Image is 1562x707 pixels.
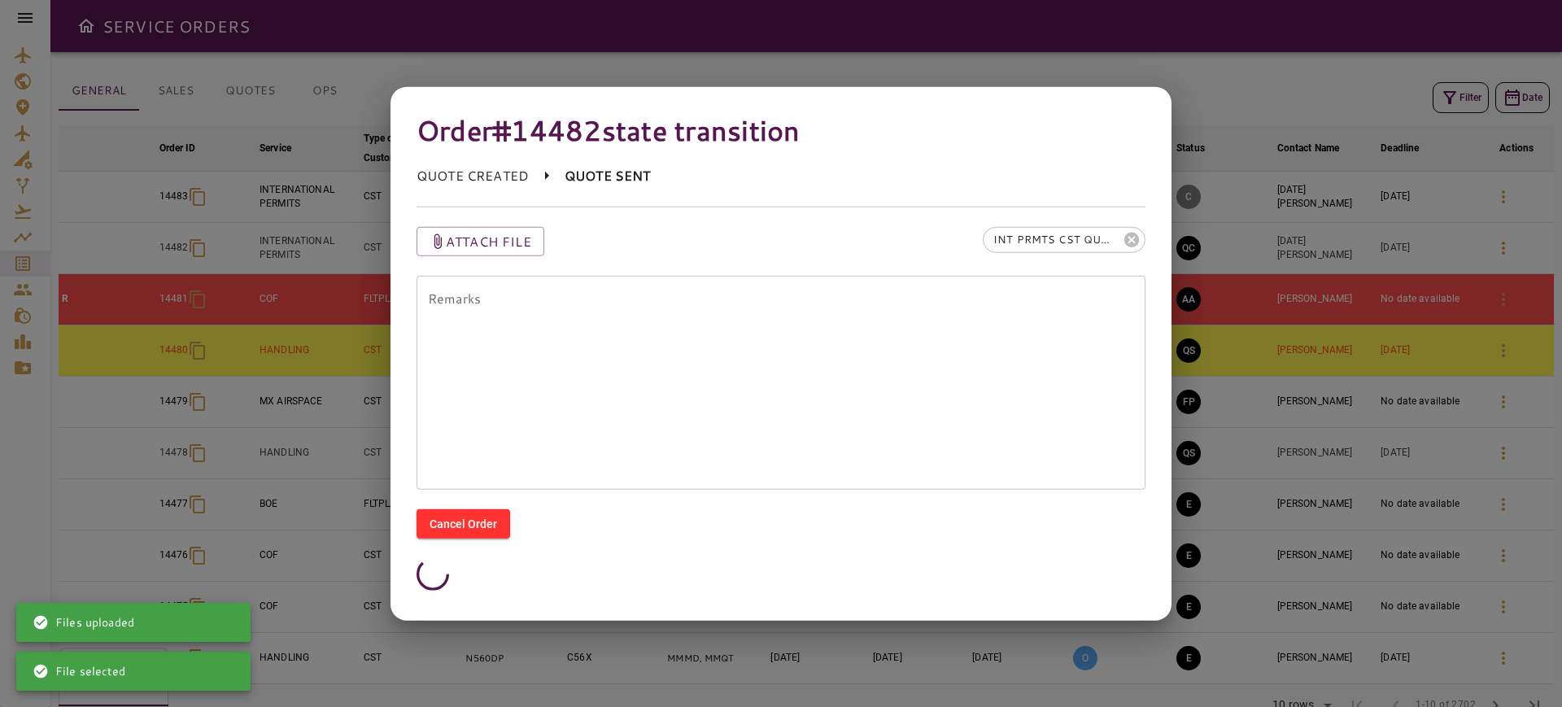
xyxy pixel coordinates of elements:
[446,231,531,251] p: Attach file
[417,508,510,539] button: Cancel Order
[33,608,134,637] div: Files uploaded
[983,226,1145,252] div: INT PRMTS CST QUOTE CFKNN 14482 -1 CL60 KPTK-MHRO-CYYZ-MHRO-KPTK [DATE].pdf
[417,166,529,185] p: QUOTE CREATED
[565,166,651,185] p: QUOTE SENT
[417,112,1145,146] h4: Order #14482 state transition
[984,232,1128,247] span: INT PRMTS CST QUOTE CFKNN 14482 -1 CL60 KPTK-MHRO-CYYZ-MHRO-KPTK [DATE].pdf
[33,657,125,686] div: File selected
[417,226,544,255] button: Attach file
